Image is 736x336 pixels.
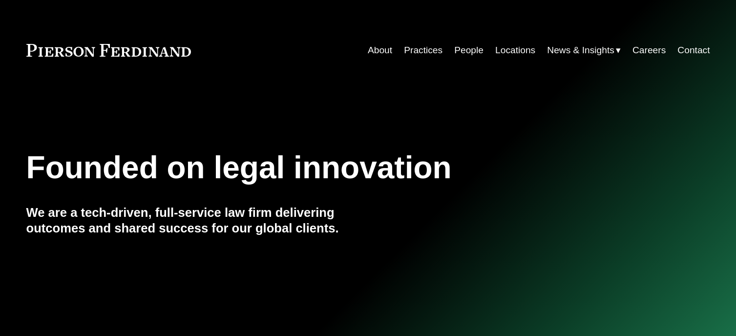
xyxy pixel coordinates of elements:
a: People [454,41,484,60]
h1: Founded on legal innovation [26,150,596,186]
a: Practices [404,41,442,60]
h4: We are a tech-driven, full-service law firm delivering outcomes and shared success for our global... [26,205,368,236]
a: folder dropdown [547,41,621,60]
a: Locations [495,41,535,60]
a: Careers [632,41,666,60]
span: News & Insights [547,42,614,59]
a: About [368,41,392,60]
a: Contact [677,41,710,60]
